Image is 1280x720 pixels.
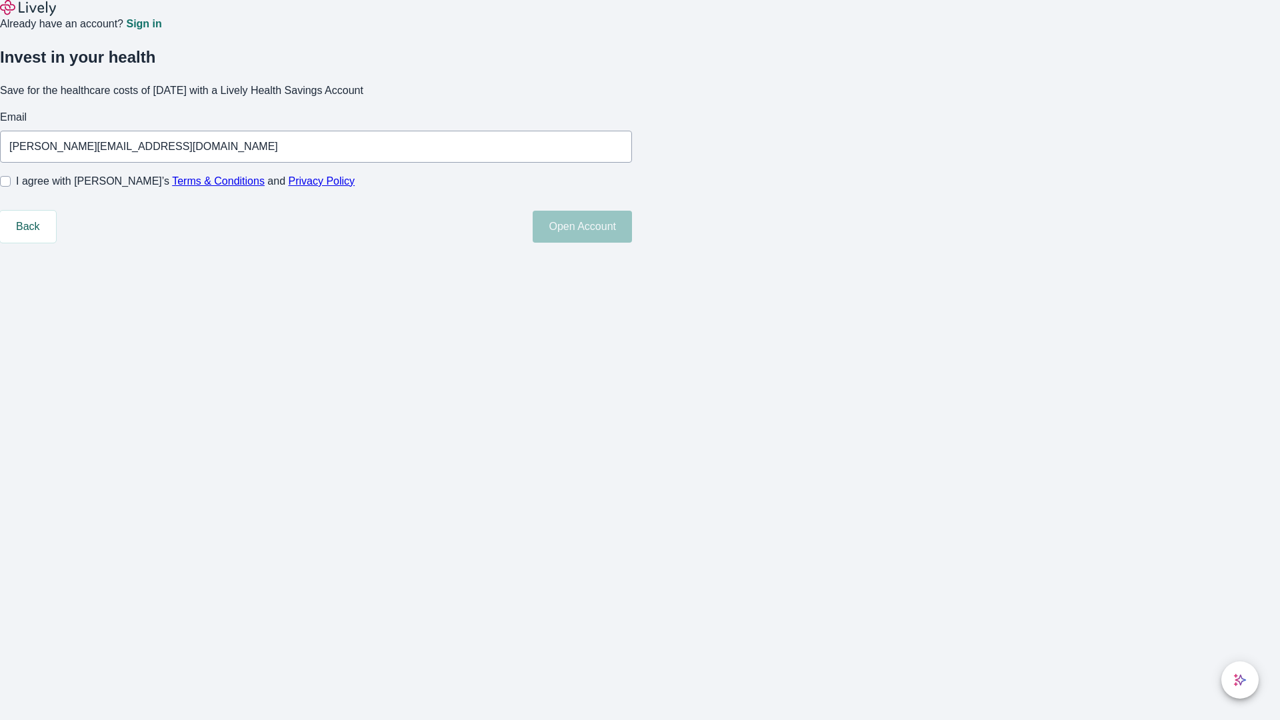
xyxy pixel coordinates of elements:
[1233,673,1247,687] svg: Lively AI Assistant
[126,19,161,29] a: Sign in
[16,173,355,189] span: I agree with [PERSON_NAME]’s and
[172,175,265,187] a: Terms & Conditions
[289,175,355,187] a: Privacy Policy
[1221,661,1259,699] button: chat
